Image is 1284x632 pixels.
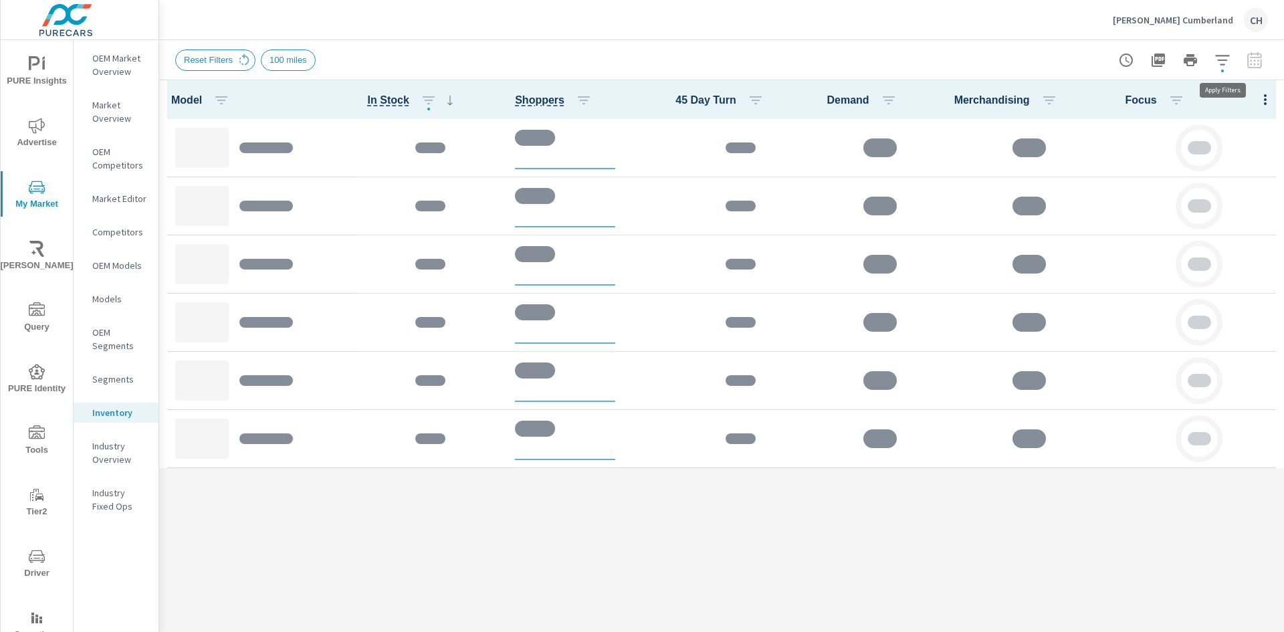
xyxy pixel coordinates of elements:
[74,289,158,309] div: Models
[5,487,69,520] span: Tier2
[5,241,69,274] span: [PERSON_NAME]
[261,55,315,65] span: 100 miles
[176,55,241,65] span: Reset Filters
[92,225,148,239] p: Competitors
[92,259,148,272] p: OEM Models
[74,369,158,389] div: Segments
[5,56,69,89] span: PURE Insights
[515,92,597,108] span: Shoppers
[74,322,158,356] div: OEM Segments
[175,49,255,71] div: Reset Filters
[1244,8,1268,32] div: CH
[74,403,158,423] div: Inventory
[5,118,69,150] span: Advertise
[92,406,148,419] p: Inventory
[92,51,148,78] p: OEM Market Overview
[515,92,564,108] span: A rolling 30 day total of daily Shoppers on the dealership website, averaged over the selected da...
[74,436,158,469] div: Industry Overview
[1113,14,1233,26] p: [PERSON_NAME] Cumberland
[92,373,148,386] p: Segments
[74,48,158,82] div: OEM Market Overview
[5,425,69,458] span: Tools
[92,98,148,125] p: Market Overview
[74,255,158,276] div: OEM Models
[827,92,901,108] span: Demand
[954,92,1063,108] span: Merchandising
[74,189,158,209] div: Market Editor
[92,326,148,352] p: OEM Segments
[74,142,158,175] div: OEM Competitors
[92,486,148,513] p: Industry Fixed Ops
[92,292,148,306] p: Models
[74,483,158,516] div: Industry Fixed Ops
[5,302,69,335] span: Query
[74,95,158,128] div: Market Overview
[92,192,148,205] p: Market Editor
[675,92,768,108] span: 45 Day Turn
[74,222,158,242] div: Competitors
[171,92,235,108] span: Model
[5,364,69,397] span: PURE Identity
[368,92,409,108] span: The number of vehicles currently in dealer inventory. This does not include shared inventory, nor...
[92,145,148,172] p: OEM Competitors
[1125,92,1232,108] span: Focus
[5,548,69,581] span: Driver
[5,179,69,212] span: My Market
[368,92,458,108] span: In Stock
[92,439,148,466] p: Industry Overview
